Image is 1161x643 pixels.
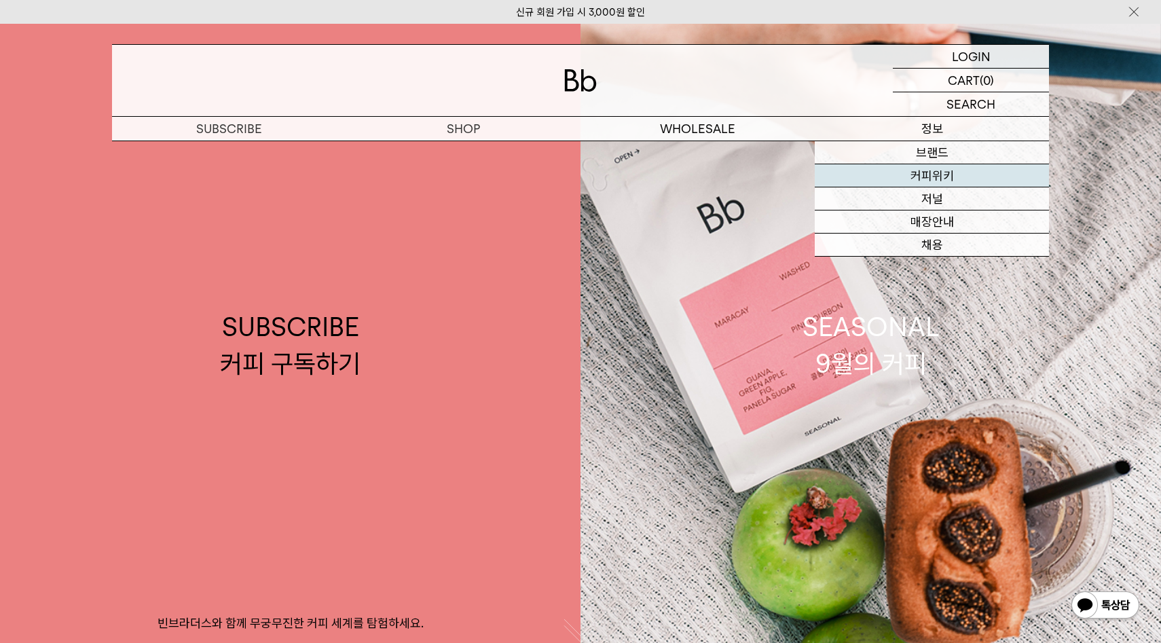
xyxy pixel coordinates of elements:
[516,6,645,18] a: 신규 회원 가입 시 3,000원 할인
[948,69,980,92] p: CART
[112,117,346,141] a: SUBSCRIBE
[803,309,940,381] div: SEASONAL 9월의 커피
[346,117,580,141] a: SHOP
[815,210,1049,234] a: 매장안내
[952,45,991,68] p: LOGIN
[980,69,994,92] p: (0)
[815,164,1049,187] a: 커피위키
[1070,590,1141,623] img: 카카오톡 채널 1:1 채팅 버튼
[815,117,1049,141] p: 정보
[815,234,1049,257] a: 채용
[580,117,815,141] p: WHOLESALE
[564,69,597,92] img: 로고
[893,45,1049,69] a: LOGIN
[220,309,361,381] div: SUBSCRIBE 커피 구독하기
[893,69,1049,92] a: CART (0)
[815,141,1049,164] a: 브랜드
[815,187,1049,210] a: 저널
[946,92,995,116] p: SEARCH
